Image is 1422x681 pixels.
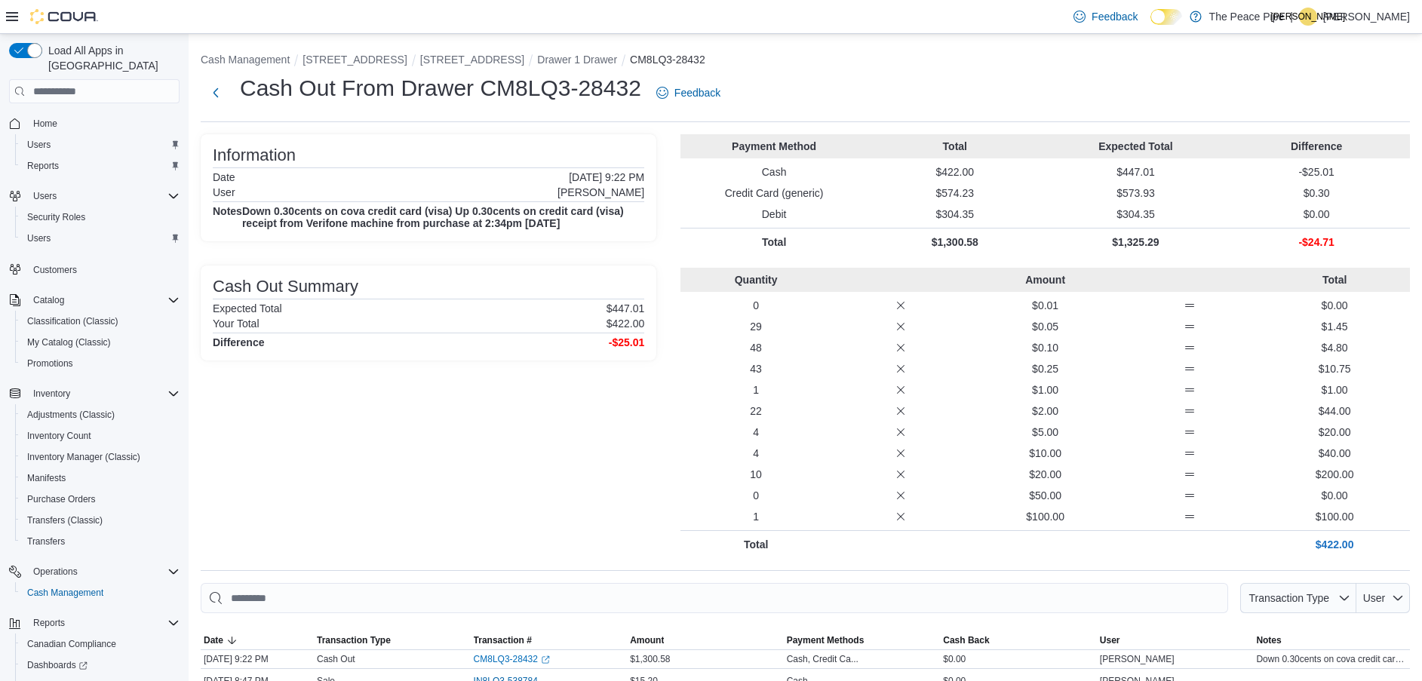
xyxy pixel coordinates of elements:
[21,532,71,551] a: Transfers
[21,208,91,226] a: Security Roles
[27,261,83,279] a: Customers
[1363,592,1386,604] span: User
[3,612,186,633] button: Reports
[1265,488,1404,503] p: $0.00
[21,584,109,602] a: Cash Management
[21,469,180,487] span: Manifests
[21,312,180,330] span: Classification (Classic)
[240,73,641,103] h1: Cash Out From Drawer CM8LQ3-28432
[21,229,180,247] span: Users
[686,446,825,461] p: 4
[1049,164,1224,179] p: $447.01
[3,186,186,207] button: Users
[33,264,77,276] span: Customers
[33,617,65,629] span: Reports
[15,633,186,655] button: Canadian Compliance
[1265,537,1404,552] p: $422.00
[686,235,861,250] p: Total
[940,631,1097,649] button: Cash Back
[21,406,180,424] span: Adjustments (Classic)
[21,406,121,424] a: Adjustments (Classic)
[21,333,117,351] a: My Catalog (Classic)
[976,272,1115,287] p: Amount
[976,467,1115,482] p: $20.00
[15,311,186,332] button: Classification (Classic)
[1209,8,1285,26] p: The Peace Pipe
[21,656,94,674] a: Dashboards
[27,259,180,278] span: Customers
[21,448,180,466] span: Inventory Manager (Classic)
[21,157,65,175] a: Reports
[1265,467,1404,482] p: $200.00
[787,634,865,646] span: Payment Methods
[630,54,705,66] button: CM8LQ3-28432
[27,385,76,403] button: Inventory
[317,653,355,665] p: Cash Out
[976,425,1115,440] p: $5.00
[15,353,186,374] button: Promotions
[27,187,63,205] button: Users
[976,488,1115,503] p: $50.00
[1248,592,1329,604] span: Transaction Type
[15,582,186,603] button: Cash Management
[3,258,186,280] button: Customers
[21,208,180,226] span: Security Roles
[21,354,79,373] a: Promotions
[21,427,97,445] a: Inventory Count
[1253,631,1410,649] button: Notes
[3,290,186,311] button: Catalog
[868,207,1043,222] p: $304.35
[27,535,65,548] span: Transfers
[686,403,825,419] p: 22
[15,510,186,531] button: Transfers (Classic)
[21,448,146,466] a: Inventory Manager (Classic)
[33,566,78,578] span: Operations
[1049,235,1224,250] p: $1,325.29
[42,43,180,73] span: Load All Apps in [GEOGRAPHIC_DATA]
[201,54,290,66] button: Cash Management
[976,509,1115,524] p: $100.00
[15,332,186,353] button: My Catalog (Classic)
[27,114,180,133] span: Home
[242,205,644,229] h4: Down 0.30cents on cova credit card (visa) Up 0.30cents on credit card (visa) receipt from Verifon...
[1150,9,1182,25] input: Dark Mode
[1049,186,1224,201] p: $573.93
[15,207,186,228] button: Security Roles
[1265,403,1404,419] p: $44.00
[3,112,186,134] button: Home
[674,85,720,100] span: Feedback
[1240,583,1356,613] button: Transaction Type
[1356,583,1410,613] button: User
[686,186,861,201] p: Credit Card (generic)
[201,78,231,108] button: Next
[213,146,296,164] h3: Information
[213,171,235,183] h6: Date
[557,186,644,198] p: [PERSON_NAME]
[943,653,966,665] span: $0.00
[1299,8,1317,26] div: Jihan Al-Zawati
[784,631,941,649] button: Payment Methods
[15,425,186,446] button: Inventory Count
[3,383,186,404] button: Inventory
[1323,8,1410,26] p: [PERSON_NAME]
[15,404,186,425] button: Adjustments (Classic)
[420,54,524,66] button: [STREET_ADDRESS]
[609,336,644,348] h4: -$25.01
[686,164,861,179] p: Cash
[21,490,180,508] span: Purchase Orders
[21,532,180,551] span: Transfers
[868,186,1043,201] p: $574.23
[27,139,51,151] span: Users
[27,115,63,133] a: Home
[1265,446,1404,461] p: $40.00
[27,160,59,172] span: Reports
[27,232,51,244] span: Users
[1229,207,1404,222] p: $0.00
[213,186,235,198] h6: User
[686,488,825,503] p: 0
[27,430,91,442] span: Inventory Count
[686,298,825,313] p: 0
[686,425,825,440] p: 4
[569,171,644,183] p: [DATE] 9:22 PM
[21,490,102,508] a: Purchase Orders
